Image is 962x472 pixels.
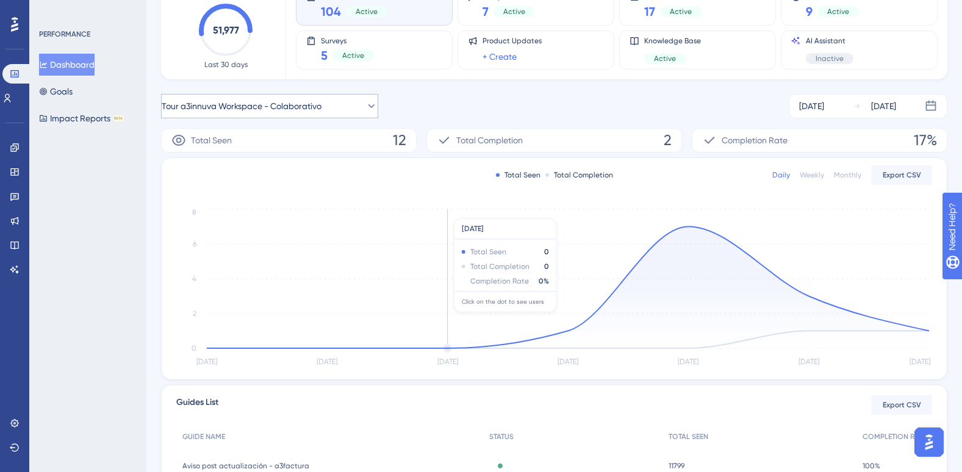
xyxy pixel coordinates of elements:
div: Total Seen [496,170,540,180]
span: Active [342,51,364,60]
div: Weekly [800,170,824,180]
button: Export CSV [871,165,932,185]
span: Need Help? [29,3,76,18]
span: 100% [863,461,880,471]
button: Impact ReportsBETA [39,107,124,129]
span: 17% [914,131,937,150]
span: Aviso post actualización - a3factura [182,461,309,471]
tspan: 8 [192,208,196,216]
tspan: [DATE] [910,357,930,366]
span: 104 [321,3,341,20]
span: Export CSV [883,170,921,180]
span: STATUS [489,432,514,442]
button: Export CSV [871,395,932,415]
span: Surveys [321,36,374,45]
div: Monthly [834,170,861,180]
button: Dashboard [39,54,95,76]
span: 2 [664,131,672,150]
span: 17 [644,3,655,20]
span: GUIDE NAME [182,432,225,442]
tspan: [DATE] [799,357,819,366]
tspan: [DATE] [317,357,337,366]
tspan: [DATE] [558,357,578,366]
tspan: 6 [193,240,196,248]
div: BETA [113,115,124,121]
span: Active [503,7,525,16]
span: Total Seen [191,133,232,148]
div: [DATE] [871,99,896,113]
span: Knowledge Base [644,36,701,46]
tspan: 0 [192,344,196,352]
span: Active [670,7,692,16]
span: Completion Rate [722,133,788,148]
span: Total Completion [456,133,523,148]
span: Active [827,7,849,16]
tspan: [DATE] [196,357,217,366]
span: Last 30 days [204,60,248,70]
span: AI Assistant [806,36,853,46]
span: Active [654,54,676,63]
span: 11799 [669,461,684,471]
span: 12 [393,131,406,150]
a: + Create [483,49,517,64]
tspan: [DATE] [678,357,698,366]
span: 9 [806,3,813,20]
span: Inactive [816,54,844,63]
button: Goals [39,80,73,102]
button: Tour a3innuva Workspace - Colaborativo [161,94,378,118]
span: Tour a3innuva Workspace - Colaborativo [162,99,321,113]
tspan: 4 [192,274,196,283]
span: Guides List [176,395,218,415]
span: Export CSV [883,400,921,410]
span: TOTAL SEEN [669,432,708,442]
span: Active [356,7,378,16]
tspan: 2 [193,309,196,318]
span: COMPLETION RATE [863,432,926,442]
div: [DATE] [799,99,824,113]
div: PERFORMANCE [39,29,90,39]
span: 7 [483,3,489,20]
tspan: [DATE] [437,357,458,366]
div: Daily [772,170,790,180]
div: Total Completion [545,170,613,180]
span: Product Updates [483,36,542,46]
span: 5 [321,47,328,64]
iframe: UserGuiding AI Assistant Launcher [911,424,947,460]
text: 51,977 [213,24,239,36]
